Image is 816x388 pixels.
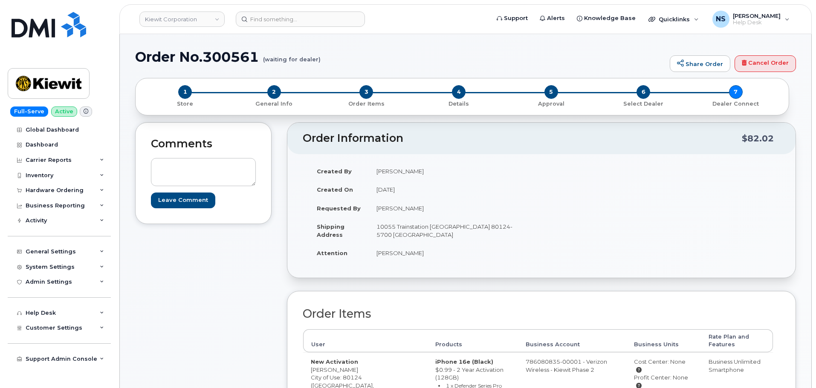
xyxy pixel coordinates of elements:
[303,329,428,353] th: User
[263,49,321,63] small: (waiting for dealer)
[779,351,810,382] iframe: Messenger Launcher
[634,358,693,374] div: Cost Center: None
[701,329,773,353] th: Rate Plan and Features
[228,99,321,108] a: 2 General Info
[317,205,361,212] strong: Requested By
[146,100,225,108] p: Store
[416,100,502,108] p: Details
[369,244,535,262] td: [PERSON_NAME]
[735,55,796,72] a: Cancel Order
[505,99,597,108] a: 5 Approval
[518,329,626,353] th: Business Account
[369,180,535,199] td: [DATE]
[597,99,690,108] a: 6 Select Dealer
[452,85,466,99] span: 4
[303,308,773,320] h2: Order Items
[303,132,742,144] h2: Order Information
[369,162,535,181] td: [PERSON_NAME]
[267,85,281,99] span: 2
[311,358,358,365] strong: New Activation
[508,100,594,108] p: Approval
[435,358,493,365] strong: iPhone 16e (Black)
[142,99,228,108] a: 1 Store
[637,85,650,99] span: 6
[626,329,701,353] th: Business Units
[317,250,347,256] strong: Attention
[544,85,558,99] span: 5
[317,168,352,175] strong: Created By
[324,100,409,108] p: Order Items
[151,138,256,150] h2: Comments
[151,193,215,208] input: Leave Comment
[317,186,353,193] strong: Created On
[670,55,730,72] a: Share Order
[601,100,686,108] p: Select Dealer
[135,49,666,64] h1: Order No.300561
[428,329,518,353] th: Products
[231,100,317,108] p: General Info
[413,99,505,108] a: 4 Details
[359,85,373,99] span: 3
[742,130,774,147] div: $82.02
[317,223,344,238] strong: Shipping Address
[369,217,535,244] td: 10055 Trainstation [GEOGRAPHIC_DATA] 80124-5700 [GEOGRAPHIC_DATA]
[369,199,535,218] td: [PERSON_NAME]
[320,99,413,108] a: 3 Order Items
[178,85,192,99] span: 1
